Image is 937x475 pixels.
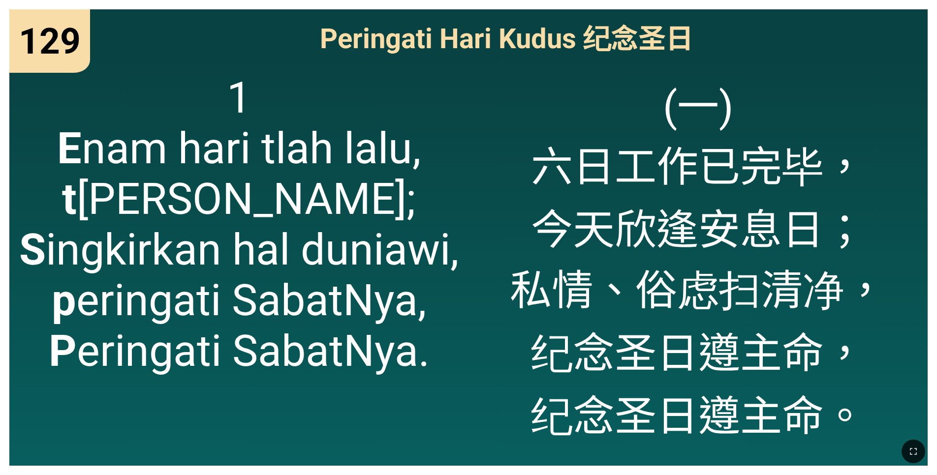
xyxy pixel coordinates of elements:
span: 1 nam hari tlah lalu, [PERSON_NAME]; ingkirkan hal duniawi, eringati SabatNya, eringati SabatNya. [19,72,459,376]
b: E [57,123,82,174]
b: p [52,275,76,326]
span: (一) 六日工作已完毕， 今天欣逢安息日； 私情、俗虑扫清净， 纪念圣日遵主命， 纪念圣日遵主命。 [510,72,886,445]
b: t [62,174,77,224]
b: S [19,224,46,275]
span: Peringati Hari Kudus 纪念圣日 [320,16,693,58]
span: 129 [19,20,81,62]
b: P [49,326,77,376]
